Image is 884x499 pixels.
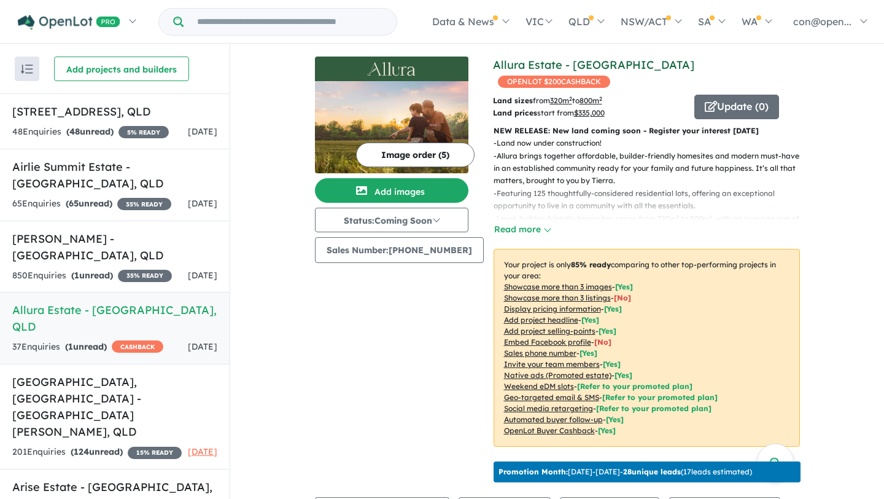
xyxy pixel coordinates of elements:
[112,340,163,353] span: CASHBACK
[504,293,611,302] u: Showcase more than 3 listings
[74,446,89,457] span: 124
[623,467,681,476] b: 28 unique leads
[68,341,73,352] span: 1
[188,198,217,209] span: [DATE]
[604,304,622,313] span: [ Yes ]
[12,230,217,264] h5: [PERSON_NAME] - [GEOGRAPHIC_DATA] , QLD
[498,467,568,476] b: Promotion Month:
[504,337,591,347] u: Embed Facebook profile
[12,159,217,192] h5: Airlie Summit Estate - [GEOGRAPHIC_DATA] , QLD
[188,270,217,281] span: [DATE]
[21,65,33,74] img: sort.svg
[493,96,533,105] b: Land sizes
[12,302,217,335] h5: Allura Estate - [GEOGRAPHIC_DATA] , QLD
[320,61,463,76] img: Allura Estate - Bundamba Logo
[581,315,599,324] span: [ Yes ]
[494,187,810,213] p: - Featuring 125 thoughtfully-considered residential lots, offering an exceptional opportunity to ...
[71,446,123,457] strong: ( unread)
[66,126,114,137] strong: ( unread)
[494,150,810,187] p: - Allura brings together affordable, builder-friendly homesites and modern must-haves in an estab...
[118,270,172,282] span: 35 % READY
[12,374,217,440] h5: [GEOGRAPHIC_DATA], [GEOGRAPHIC_DATA] - [GEOGRAPHIC_DATA][PERSON_NAME] , QLD
[494,249,800,447] p: Your project is only comparing to other top-performing projects in your area: - - - - - - - - - -...
[580,348,597,358] span: [ Yes ]
[69,198,79,209] span: 65
[494,213,810,238] p: - Level, builder-friendly homesites range from 320m² to 800m², with an average size of 440m².
[569,95,572,102] sup: 2
[580,96,602,105] u: 800 m
[614,293,631,302] span: [ No ]
[356,143,475,167] button: Image order (5)
[498,76,610,88] span: OPENLOT $ 200 CASHBACK
[602,393,718,402] span: [Refer to your promoted plan]
[603,360,621,369] span: [ Yes ]
[599,95,602,102] sup: 2
[504,282,612,291] u: Showcase more than 3 images
[494,137,810,149] p: - Land now under construction!
[188,446,217,457] span: [DATE]
[71,270,113,281] strong: ( unread)
[69,126,80,137] span: 48
[188,126,217,137] span: [DATE]
[504,415,603,424] u: Automated buyer follow-up
[128,447,182,459] span: 15 % READY
[12,340,163,355] div: 37 Enquir ies
[694,95,779,119] button: Update (0)
[493,108,537,117] b: Land prices
[12,269,172,283] div: 850 Enquir ies
[793,15,851,28] span: con@open...
[493,107,685,119] p: start from
[599,326,616,336] span: [ Yes ]
[504,393,599,402] u: Geo-targeted email & SMS
[504,404,593,413] u: Social media retargeting
[504,426,595,435] u: OpenLot Buyer Cashback
[504,348,576,358] u: Sales phone number
[74,270,79,281] span: 1
[493,95,685,107] p: from
[504,326,595,336] u: Add project selling-points
[118,126,169,138] span: 5 % READY
[65,341,107,352] strong: ( unread)
[12,125,169,139] div: 48 Enquir ies
[315,81,468,173] img: Allura Estate - Bundamba
[615,371,632,380] span: [Yes]
[18,15,120,30] img: Openlot PRO Logo White
[117,198,171,210] span: 35 % READY
[315,237,484,263] button: Sales Number:[PHONE_NUMBER]
[504,360,600,369] u: Invite your team members
[12,103,217,120] h5: [STREET_ADDRESS] , QLD
[494,125,800,137] p: NEW RELEASE: New land coming soon - Register your interest [DATE]
[186,9,394,35] input: Try estate name, suburb, builder or developer
[315,208,468,232] button: Status:Coming Soon
[504,304,601,313] u: Display pricing information
[504,382,574,391] u: Weekend eDM slots
[12,445,182,460] div: 201 Enquir ies
[572,96,602,105] span: to
[12,197,171,211] div: 65 Enquir ies
[504,371,611,380] u: Native ads (Promoted estate)
[596,404,711,413] span: [Refer to your promoted plan]
[493,58,694,72] a: Allura Estate - [GEOGRAPHIC_DATA]
[504,315,578,324] u: Add project headline
[606,415,624,424] span: [Yes]
[550,96,572,105] u: 320 m
[315,57,468,173] a: Allura Estate - Bundamba LogoAllura Estate - Bundamba
[615,282,633,291] span: [ Yes ]
[574,108,605,117] u: $ 335,000
[571,260,611,269] b: 85 % ready
[594,337,611,347] span: [ No ]
[498,466,752,477] p: [DATE] - [DATE] - ( 17 leads estimated)
[494,222,551,237] button: Read more
[577,382,692,391] span: [Refer to your promoted plan]
[598,426,616,435] span: [Yes]
[66,198,112,209] strong: ( unread)
[315,178,468,203] button: Add images
[54,57,189,81] button: Add projects and builders
[188,341,217,352] span: [DATE]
